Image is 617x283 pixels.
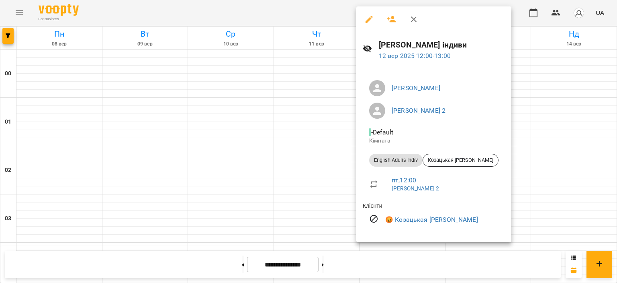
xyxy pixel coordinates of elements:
span: Козацькая [PERSON_NAME] [423,157,498,164]
a: [PERSON_NAME] 2 [392,185,439,192]
div: Козацькая [PERSON_NAME] [423,154,499,167]
h6: [PERSON_NAME] індиви [379,39,505,51]
ul: Клієнти [363,202,505,233]
a: [PERSON_NAME] [392,84,440,92]
a: пт , 12:00 [392,176,416,184]
svg: Візит скасовано [369,214,379,224]
p: Кімната [369,137,499,145]
span: English Adults Indiv [369,157,423,164]
span: - Default [369,128,395,136]
a: 12 вер 2025 12:00-13:00 [379,52,451,60]
a: 😡 Козацькая [PERSON_NAME] [385,215,478,225]
a: [PERSON_NAME] 2 [392,107,445,114]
